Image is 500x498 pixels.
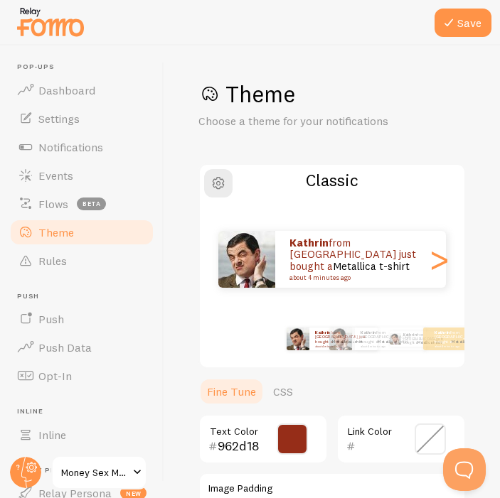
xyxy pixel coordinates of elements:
h1: Theme [198,80,466,109]
a: CSS [265,377,302,406]
span: Events [38,168,73,183]
small: about 4 minutes ago [435,345,490,347]
p: from [GEOGRAPHIC_DATA] just bought a [289,237,432,281]
a: Settings [9,104,155,133]
span: Notifications [38,140,103,154]
a: Fine Tune [198,377,265,406]
a: Theme [9,218,155,247]
a: Push Data [9,333,155,362]
img: fomo-relay-logo-orange.svg [15,4,86,40]
p: from [GEOGRAPHIC_DATA] just bought a [361,330,420,347]
a: Events [9,161,155,190]
span: Inline [17,407,155,416]
a: Opt-In [9,362,155,390]
span: Opt-In [38,369,72,383]
small: about 4 minutes ago [289,274,427,281]
label: Image Padding [208,482,456,495]
img: Fomo [218,231,275,288]
span: beta [77,197,106,210]
span: Inline [38,428,66,442]
span: Dashboard [38,83,95,97]
strong: Kathrin [403,332,417,337]
a: Metallica t-shirt [333,259,410,273]
span: Push [38,312,64,326]
strong: Kathrin [289,236,329,249]
a: Flows beta [9,190,155,218]
h2: Classic [200,169,464,191]
p: from [GEOGRAPHIC_DATA] just bought a [435,330,491,347]
span: Push [17,292,155,301]
a: Metallica t-shirt [378,339,408,345]
img: Fomo [390,333,401,345]
a: Rules [9,247,155,275]
span: Money Sex Magic Sales Page [61,464,129,481]
p: from [GEOGRAPHIC_DATA] just bought a [315,330,372,347]
a: Inline [9,421,155,449]
span: Rules [38,254,67,268]
a: Money Sex Magic Sales Page [51,455,147,489]
strong: Kathrin [315,330,331,335]
strong: Kathrin [361,330,376,335]
img: Fomo [329,328,352,350]
span: Settings [38,112,80,126]
span: Theme [38,225,74,239]
span: Pop-ups [17,63,155,72]
small: about 4 minutes ago [315,345,371,347]
img: Fomo [287,328,309,350]
a: Dashboard [9,76,155,104]
p: from [GEOGRAPHIC_DATA] just bought a [403,331,451,347]
a: Metallica t-shirt [417,340,442,345]
a: Metallica t-shirt [452,339,482,345]
a: Push [9,305,155,333]
strong: Kathrin [435,330,450,335]
span: Flows [38,197,68,211]
div: Next slide [430,208,447,310]
iframe: Help Scout Beacon - Open [443,448,486,491]
p: Choose a theme for your notifications [198,113,466,129]
small: about 4 minutes ago [361,345,419,347]
span: Push Data [38,340,92,354]
a: Notifications [9,133,155,161]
